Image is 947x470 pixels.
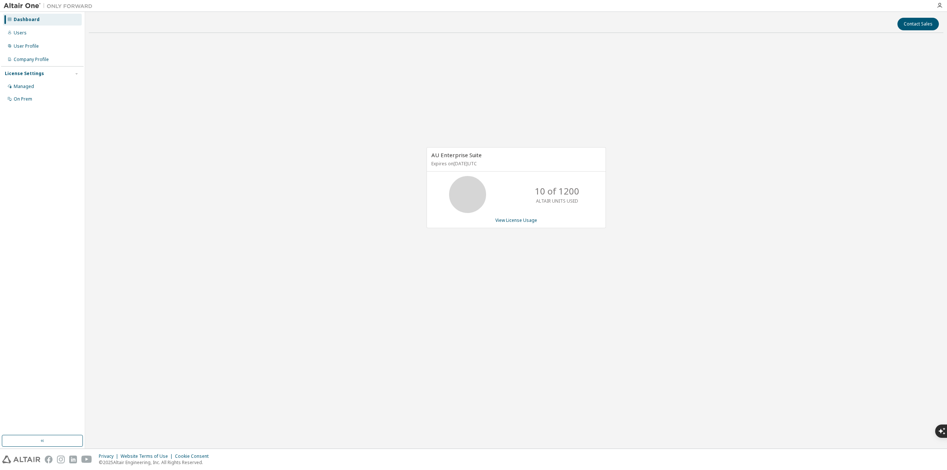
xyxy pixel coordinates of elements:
[14,30,27,36] div: Users
[495,217,537,223] a: View License Usage
[14,57,49,62] div: Company Profile
[4,2,96,10] img: Altair One
[14,96,32,102] div: On Prem
[14,84,34,89] div: Managed
[535,185,579,197] p: 10 of 1200
[57,456,65,463] img: instagram.svg
[99,453,121,459] div: Privacy
[897,18,939,30] button: Contact Sales
[431,151,482,159] span: AU Enterprise Suite
[121,453,175,459] div: Website Terms of Use
[69,456,77,463] img: linkedin.svg
[99,459,213,466] p: © 2025 Altair Engineering, Inc. All Rights Reserved.
[14,43,39,49] div: User Profile
[5,71,44,77] div: License Settings
[175,453,213,459] div: Cookie Consent
[431,160,599,167] p: Expires on [DATE] UTC
[536,198,578,204] p: ALTAIR UNITS USED
[2,456,40,463] img: altair_logo.svg
[14,17,40,23] div: Dashboard
[81,456,92,463] img: youtube.svg
[45,456,53,463] img: facebook.svg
